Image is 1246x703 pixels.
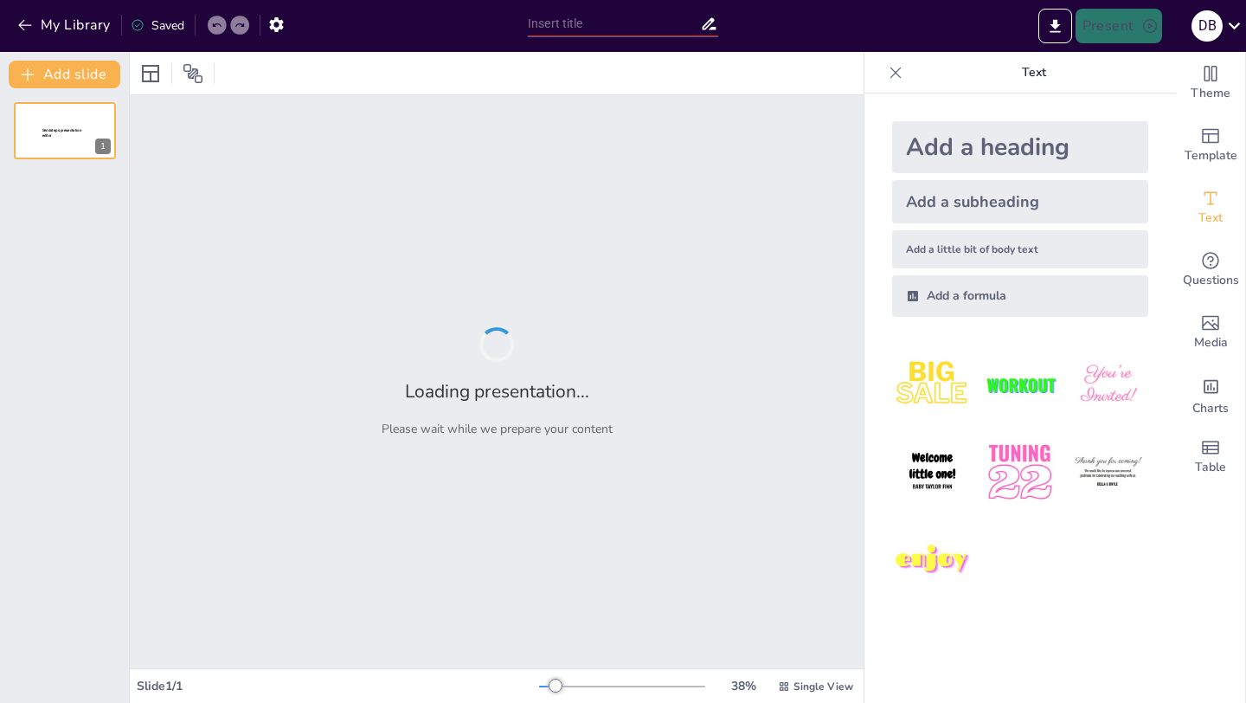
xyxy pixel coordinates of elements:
div: Change the overall theme [1176,52,1245,114]
div: Saved [131,17,184,34]
button: Export to PowerPoint [1038,9,1072,43]
p: Please wait while we prepare your content [382,421,613,437]
span: Text [1198,209,1223,228]
span: Position [183,63,203,84]
div: 1 [14,102,116,159]
button: D B [1191,9,1223,43]
span: Questions [1183,271,1239,290]
p: Text [909,52,1159,94]
button: Present [1076,9,1162,43]
img: 4.jpeg [892,432,973,513]
div: Add text boxes [1176,177,1245,239]
input: Insert title [528,11,700,36]
span: Media [1194,333,1228,352]
h2: Loading presentation... [405,379,589,403]
button: Add slide [9,61,120,88]
div: 38 % [723,678,764,694]
div: Add a little bit of body text [892,230,1148,268]
img: 6.jpeg [1068,432,1148,513]
img: 5.jpeg [979,432,1060,513]
button: My Library [13,11,118,39]
span: Charts [1192,399,1229,418]
div: Add charts and graphs [1176,364,1245,426]
div: 1 [95,139,111,154]
div: Add a table [1176,426,1245,488]
span: Sendsteps presentation editor [42,128,81,138]
div: Get real-time input from your audience [1176,239,1245,301]
div: Layout [137,60,164,87]
span: Template [1185,146,1237,165]
div: Add ready made slides [1176,114,1245,177]
img: 3.jpeg [1068,345,1148,425]
div: Slide 1 / 1 [137,678,539,694]
div: Add images, graphics, shapes or video [1176,301,1245,364]
img: 7.jpeg [892,520,973,601]
div: Add a formula [892,275,1148,317]
img: 2.jpeg [979,345,1060,425]
div: Add a heading [892,121,1148,173]
img: 1.jpeg [892,345,973,425]
div: D B [1191,10,1223,42]
span: Table [1195,458,1226,477]
span: Theme [1191,84,1230,103]
span: Single View [793,680,853,693]
div: Add a subheading [892,180,1148,223]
